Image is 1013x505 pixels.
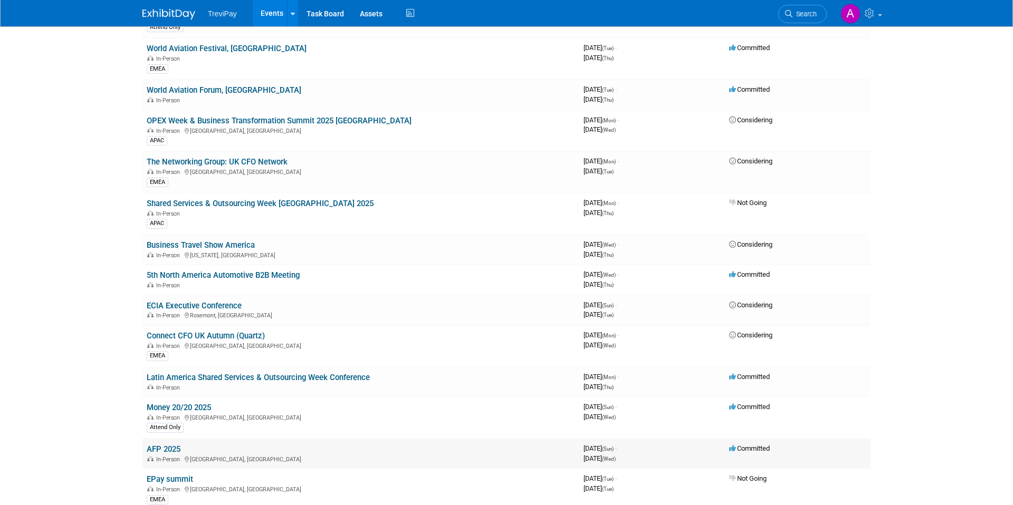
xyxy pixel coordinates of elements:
[584,403,617,411] span: [DATE]
[147,167,575,176] div: [GEOGRAPHIC_DATA], [GEOGRAPHIC_DATA]
[602,252,614,258] span: (Thu)
[729,85,770,93] span: Committed
[602,169,614,174] span: (Tue)
[147,252,154,257] img: In-Person Event
[729,331,772,339] span: Considering
[584,413,616,421] span: [DATE]
[147,64,168,74] div: EMEA
[602,414,616,420] span: (Wed)
[147,178,168,187] div: EMEA
[147,136,167,145] div: APAC
[778,5,827,23] a: Search
[584,95,614,103] span: [DATE]
[147,341,575,349] div: [GEOGRAPHIC_DATA], [GEOGRAPHIC_DATA]
[156,97,183,104] span: In-Person
[615,85,617,93] span: -
[584,167,614,175] span: [DATE]
[584,301,617,309] span: [DATE]
[602,333,616,338] span: (Mon)
[615,403,617,411] span: -
[147,474,193,484] a: EPay summit
[156,486,183,493] span: In-Person
[147,157,288,167] a: The Networking Group: UK CFO Network
[602,446,614,452] span: (Sun)
[147,240,255,250] a: Business Travel Show America
[584,85,617,93] span: [DATE]
[602,45,614,51] span: (Tue)
[729,301,772,309] span: Considering
[617,116,619,124] span: -
[602,456,616,462] span: (Wed)
[602,303,614,308] span: (Sun)
[147,373,370,382] a: Latin America Shared Services & Outsourcing Week Conference
[156,169,183,176] span: In-Person
[615,444,617,452] span: -
[584,240,619,248] span: [DATE]
[617,373,619,381] span: -
[147,495,168,504] div: EMEA
[584,444,617,452] span: [DATE]
[156,210,183,217] span: In-Person
[729,373,770,381] span: Committed
[147,312,154,317] img: In-Person Event
[617,331,619,339] span: -
[156,456,183,463] span: In-Person
[584,383,614,391] span: [DATE]
[147,169,154,174] img: In-Person Event
[147,331,265,341] a: Connect CFO UK Autumn (Quartz)
[729,474,767,482] span: Not Going
[840,4,861,24] img: Andy Duong
[729,44,770,52] span: Committed
[147,85,301,95] a: World Aviation Forum, [GEOGRAPHIC_DATA]
[584,280,614,288] span: [DATE]
[729,270,770,278] span: Committed
[602,343,616,348] span: (Wed)
[147,23,184,32] div: Attend Only
[617,240,619,248] span: -
[584,373,619,381] span: [DATE]
[147,199,374,208] a: Shared Services & Outsourcing Week [GEOGRAPHIC_DATA] 2025
[617,270,619,278] span: -
[147,413,575,421] div: [GEOGRAPHIC_DATA], [GEOGRAPHIC_DATA]
[584,116,619,124] span: [DATE]
[602,55,614,61] span: (Thu)
[147,414,154,420] img: In-Person Event
[208,9,237,18] span: TreviPay
[147,97,154,102] img: In-Person Event
[615,474,617,482] span: -
[147,250,575,259] div: [US_STATE], [GEOGRAPHIC_DATA]
[584,474,617,482] span: [DATE]
[147,128,154,133] img: In-Person Event
[147,126,575,134] div: [GEOGRAPHIC_DATA], [GEOGRAPHIC_DATA]
[156,55,183,62] span: In-Person
[584,484,614,492] span: [DATE]
[729,116,772,124] span: Considering
[142,9,195,20] img: ExhibitDay
[617,157,619,165] span: -
[147,444,180,454] a: AFP 2025
[602,118,616,123] span: (Mon)
[156,312,183,319] span: In-Person
[602,404,614,410] span: (Sun)
[602,159,616,164] span: (Mon)
[147,423,184,432] div: Attend Only
[584,454,616,462] span: [DATE]
[602,384,614,390] span: (Thu)
[602,486,614,492] span: (Tue)
[584,209,614,217] span: [DATE]
[147,310,575,319] div: Rosemont, [GEOGRAPHIC_DATA]
[584,44,617,52] span: [DATE]
[147,486,154,491] img: In-Person Event
[602,312,614,318] span: (Tue)
[156,343,183,349] span: In-Person
[615,301,617,309] span: -
[147,270,300,280] a: 5th North America Automotive B2B Meeting
[617,199,619,207] span: -
[602,282,614,288] span: (Thu)
[584,331,619,339] span: [DATE]
[147,301,242,310] a: ECIA Executive Conference
[147,454,575,463] div: [GEOGRAPHIC_DATA], [GEOGRAPHIC_DATA]
[147,403,211,412] a: Money 20/20 2025
[147,384,154,390] img: In-Person Event
[584,54,614,62] span: [DATE]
